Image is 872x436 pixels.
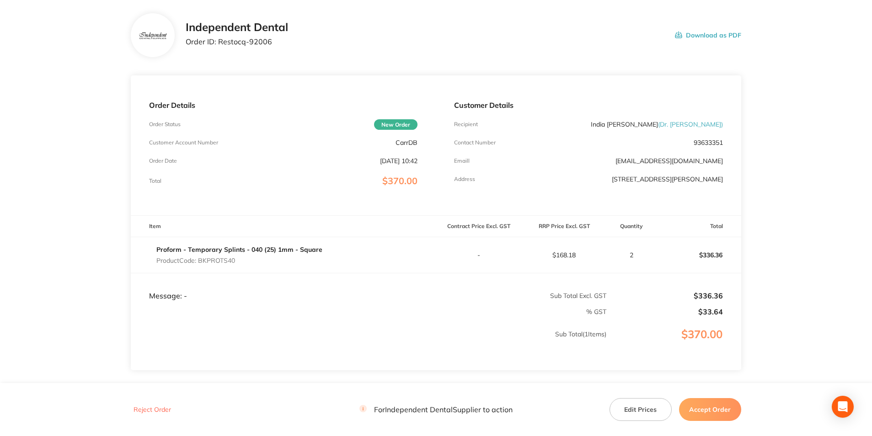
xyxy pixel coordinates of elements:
[436,251,521,259] p: -
[131,330,606,356] p: Sub Total ( 1 Items)
[607,328,741,359] p: $370.00
[454,139,496,146] p: Contact Number
[612,175,723,183] p: [STREET_ADDRESS][PERSON_NAME]
[131,273,436,300] td: Message: -
[454,101,722,109] p: Customer Details
[380,157,417,165] p: [DATE] 10:42
[607,251,655,259] p: 2
[131,406,174,414] button: Reject Order
[591,121,723,128] p: India [PERSON_NAME]
[149,139,218,146] p: Customer Account Number
[615,157,723,165] a: [EMAIL_ADDRESS][DOMAIN_NAME]
[149,158,177,164] p: Order Date
[156,245,322,254] a: Proform - Temporary Splints - 040 (25) 1mm - Square
[522,251,606,259] p: $168.18
[454,176,475,182] p: Address
[149,121,181,128] p: Order Status
[658,120,723,128] span: ( Dr. [PERSON_NAME] )
[454,158,470,164] p: Emaill
[156,257,322,264] p: Product Code: BKPROTS40
[656,244,741,266] p: $336.36
[396,139,417,146] p: CarrDB
[607,216,656,237] th: Quantity
[131,216,436,237] th: Item
[454,121,478,128] p: Recipient
[138,31,167,40] img: bzV5Y2k1dA
[149,101,417,109] p: Order Details
[675,21,741,49] button: Download as PDF
[607,292,723,300] p: $336.36
[521,216,607,237] th: RRP Price Excl. GST
[607,308,723,316] p: $33.64
[374,119,417,130] span: New Order
[149,178,161,184] p: Total
[832,396,854,418] div: Open Intercom Messenger
[656,216,741,237] th: Total
[436,292,606,299] p: Sub Total Excl. GST
[382,175,417,186] span: $370.00
[436,216,521,237] th: Contract Price Excl. GST
[359,405,513,414] p: For Independent Dental Supplier to action
[694,139,723,146] p: 93633351
[186,21,288,34] h2: Independent Dental
[186,37,288,46] p: Order ID: Restocq- 92006
[131,308,606,315] p: % GST
[679,398,741,421] button: Accept Order
[610,398,672,421] button: Edit Prices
